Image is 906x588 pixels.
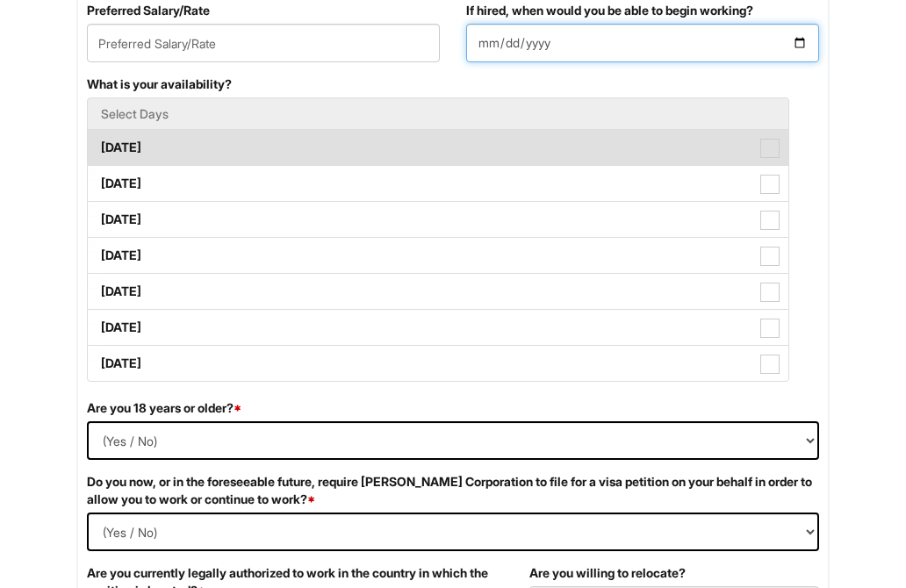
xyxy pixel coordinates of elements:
label: If hired, when would you be able to begin working? [466,2,753,19]
label: Do you now, or in the foreseeable future, require [PERSON_NAME] Corporation to file for a visa pe... [87,473,819,508]
label: Preferred Salary/Rate [87,2,210,19]
label: [DATE] [88,274,788,309]
label: [DATE] [88,202,788,237]
select: (Yes / No) [87,513,819,551]
h5: Select Days [101,107,775,120]
label: Are you 18 years or older? [87,399,241,417]
select: (Yes / No) [87,421,819,460]
label: [DATE] [88,238,788,273]
label: What is your availability? [87,75,232,93]
label: [DATE] [88,346,788,381]
label: [DATE] [88,166,788,201]
input: Preferred Salary/Rate [87,24,440,62]
label: [DATE] [88,130,788,165]
label: [DATE] [88,310,788,345]
label: Are you willing to relocate? [529,564,686,582]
